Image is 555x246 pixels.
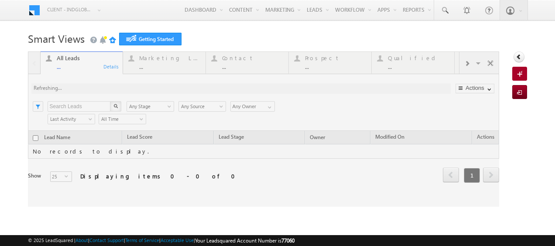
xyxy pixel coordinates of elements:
a: About [75,237,88,243]
span: 77060 [281,237,295,244]
a: Contact Support [89,237,124,243]
a: Acceptable Use [161,237,194,243]
a: Terms of Service [125,237,159,243]
span: Client - indglobal1 (77060) [47,5,93,14]
span: Your Leadsquared Account Number is [195,237,295,244]
span: Smart Views [28,31,85,45]
a: Getting Started [119,33,182,45]
span: © 2025 LeadSquared | | | | | [28,236,295,245]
